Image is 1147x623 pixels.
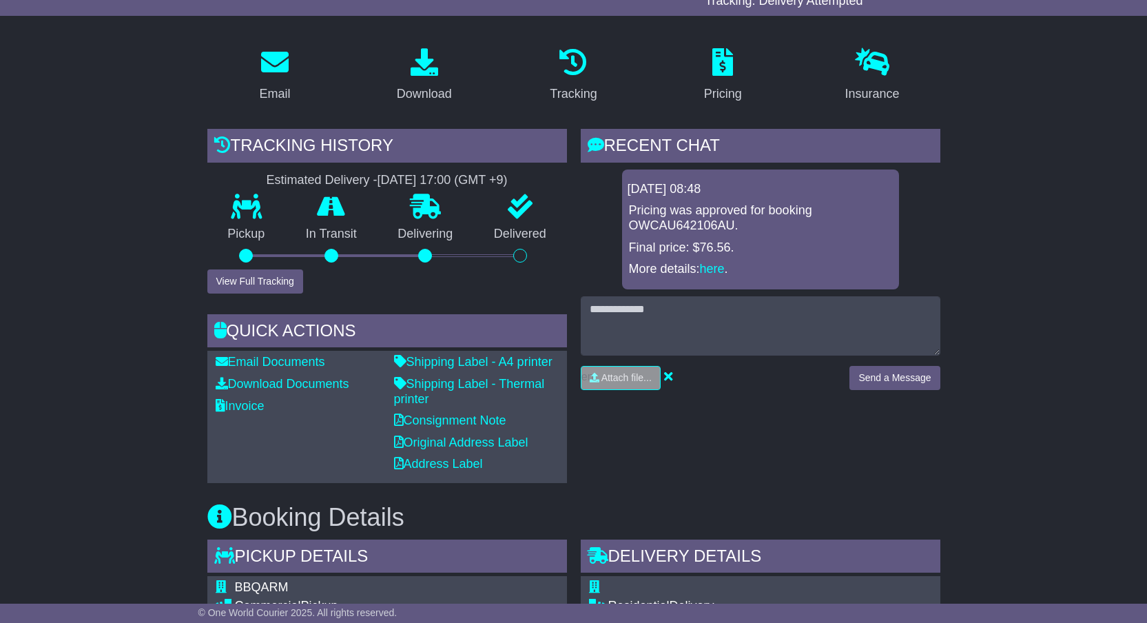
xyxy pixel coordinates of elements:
[216,399,265,413] a: Invoice
[235,599,301,613] span: Commercial
[216,355,325,369] a: Email Documents
[541,43,606,108] a: Tracking
[473,227,567,242] p: Delivered
[207,540,567,577] div: Pickup Details
[259,85,290,103] div: Email
[550,85,597,103] div: Tracking
[394,457,483,471] a: Address Label
[250,43,299,108] a: Email
[397,85,452,103] div: Download
[628,182,893,197] div: [DATE] 08:48
[700,262,725,276] a: here
[608,599,670,613] span: Residential
[629,262,892,277] p: More details: .
[378,173,508,188] div: [DATE] 17:00 (GMT +9)
[394,355,552,369] a: Shipping Label - A4 printer
[695,43,751,108] a: Pricing
[207,173,567,188] div: Estimated Delivery -
[235,580,289,594] span: BBQARM
[285,227,378,242] p: In Transit
[388,43,461,108] a: Download
[849,366,940,390] button: Send a Message
[394,413,506,427] a: Consignment Note
[207,504,940,531] h3: Booking Details
[207,314,567,351] div: Quick Actions
[378,227,474,242] p: Delivering
[581,129,940,166] div: RECENT CHAT
[207,269,303,294] button: View Full Tracking
[629,241,892,256] p: Final price: $76.56.
[216,377,349,391] a: Download Documents
[704,85,742,103] div: Pricing
[394,436,528,449] a: Original Address Label
[235,599,547,614] div: Pickup
[836,43,909,108] a: Insurance
[207,227,286,242] p: Pickup
[394,377,545,406] a: Shipping Label - Thermal printer
[207,129,567,166] div: Tracking history
[608,599,920,614] div: Delivery
[581,540,940,577] div: Delivery Details
[198,607,397,618] span: © One World Courier 2025. All rights reserved.
[629,203,892,233] p: Pricing was approved for booking OWCAU642106AU.
[845,85,900,103] div: Insurance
